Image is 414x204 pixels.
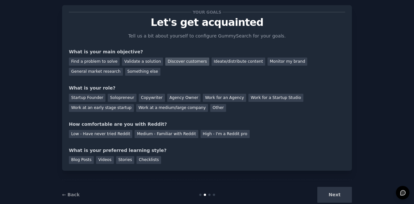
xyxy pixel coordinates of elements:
[69,130,132,138] div: Low - Have never tried Reddit
[125,68,160,76] div: Something else
[212,58,265,66] div: Ideate/distribute content
[267,58,307,66] div: Monitor my brand
[69,147,345,154] div: What is your preferred learning style?
[69,94,105,102] div: Startup Founder
[116,156,134,164] div: Stories
[135,130,198,138] div: Medium - Familiar with Reddit
[191,9,223,16] span: Your goals
[248,94,303,102] div: Work for a Startup Studio
[125,33,289,39] p: Tell us a bit about yourself to configure GummySearch for your goals.
[96,156,114,164] div: Videos
[201,130,250,138] div: High - I'm a Reddit pro
[69,104,134,112] div: Work at an early stage startup
[69,58,120,66] div: Find a problem to solve
[69,17,345,28] p: Let's get acquainted
[203,94,246,102] div: Work for an Agency
[69,121,345,128] div: How comfortable are you with Reddit?
[122,58,163,66] div: Validate a solution
[69,48,345,55] div: What is your main objective?
[167,94,201,102] div: Agency Owner
[69,85,345,91] div: What is your role?
[136,104,208,112] div: Work at a medium/large company
[136,156,161,164] div: Checklists
[62,192,80,197] a: ← Back
[139,94,165,102] div: Copywriter
[165,58,209,66] div: Discover customers
[69,156,94,164] div: Blog Posts
[69,68,123,76] div: General market research
[108,94,136,102] div: Solopreneur
[210,104,226,112] div: Other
